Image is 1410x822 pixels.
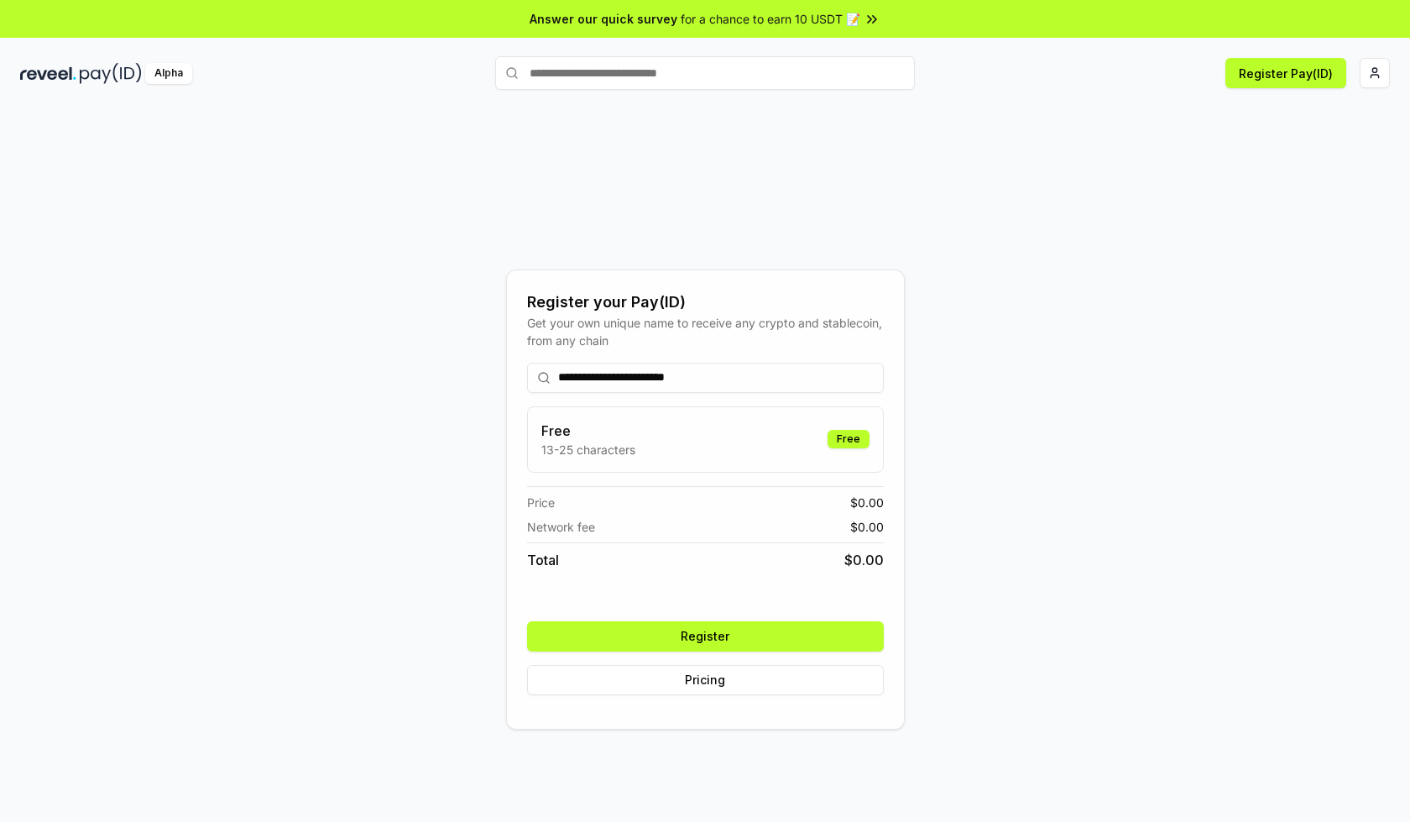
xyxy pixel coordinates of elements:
div: Free [828,430,869,448]
p: 13-25 characters [541,441,635,458]
span: Price [527,494,555,511]
button: Register Pay(ID) [1225,58,1346,88]
button: Register [527,621,884,652]
span: $ 0.00 [844,550,884,570]
span: Network fee [527,518,595,536]
span: Total [527,550,559,570]
button: Pricing [527,665,884,695]
h3: Free [541,421,635,441]
div: Register your Pay(ID) [527,291,884,314]
span: Answer our quick survey [530,10,677,28]
span: $ 0.00 [850,494,884,511]
img: reveel_dark [20,63,76,84]
span: $ 0.00 [850,518,884,536]
div: Get your own unique name to receive any crypto and stablecoin, from any chain [527,314,884,349]
img: pay_id [80,63,142,84]
span: for a chance to earn 10 USDT 📝 [681,10,860,28]
div: Alpha [145,63,192,84]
